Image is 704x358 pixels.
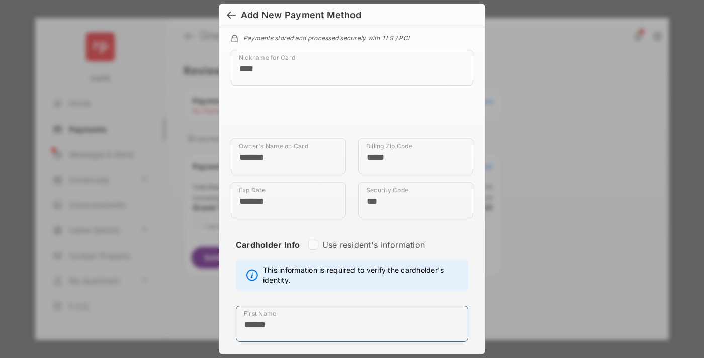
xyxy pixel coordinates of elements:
strong: Cardholder Info [236,240,300,268]
div: Payments stored and processed securely with TLS / PCI [231,33,473,42]
span: This information is required to verify the cardholder's identity. [263,265,463,285]
div: Add New Payment Method [241,10,361,21]
iframe: Credit card field [231,94,473,138]
label: Use resident's information [322,240,425,250]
